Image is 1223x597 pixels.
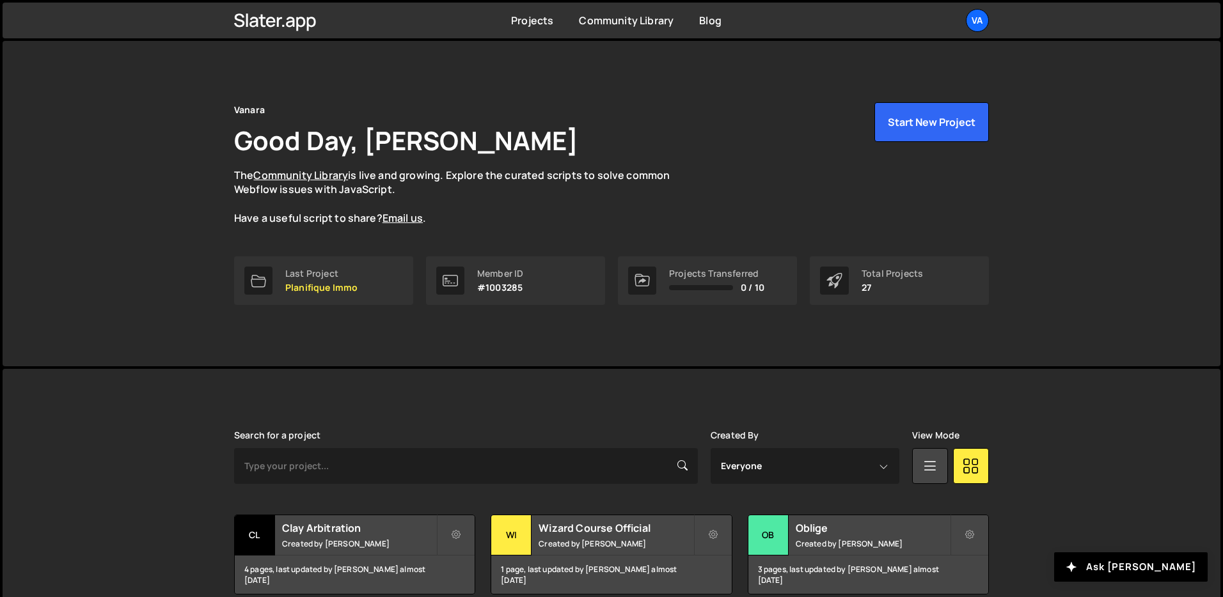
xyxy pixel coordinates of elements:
h2: Oblige [796,521,950,535]
div: Member ID [477,268,523,279]
div: Wi [491,515,532,555]
button: Ask [PERSON_NAME] [1054,552,1208,582]
a: Email us [383,211,423,225]
label: View Mode [912,430,959,440]
a: Ob Oblige Created by [PERSON_NAME] 3 pages, last updated by [PERSON_NAME] almost [DATE] [748,515,989,594]
a: Community Library [253,168,348,182]
small: Created by [PERSON_NAME] [796,538,950,549]
a: Community Library [579,13,674,27]
p: Planifique Immo [285,283,358,293]
p: #1003285 [477,283,523,293]
h1: Good Day, [PERSON_NAME] [234,123,578,158]
a: Cl Clay Arbitration Created by [PERSON_NAME] 4 pages, last updated by [PERSON_NAME] almost [DATE] [234,515,475,594]
h2: Wizard Course Official [539,521,693,535]
div: Total Projects [862,268,923,279]
a: Blog [699,13,722,27]
div: 4 pages, last updated by [PERSON_NAME] almost [DATE] [235,555,475,594]
div: Cl [235,515,275,555]
div: Projects Transferred [669,268,764,279]
a: Last Project Planifique Immo [234,256,413,305]
h2: Clay Arbitration [282,521,436,535]
label: Created By [711,430,759,440]
small: Created by [PERSON_NAME] [282,538,436,549]
small: Created by [PERSON_NAME] [539,538,693,549]
span: 0 / 10 [741,283,764,293]
a: Projects [511,13,553,27]
div: Ob [748,515,789,555]
div: 1 page, last updated by [PERSON_NAME] almost [DATE] [491,555,731,594]
div: Vanara [234,102,265,118]
button: Start New Project [874,102,989,142]
input: Type your project... [234,448,698,484]
p: The is live and growing. Explore the curated scripts to solve common Webflow issues with JavaScri... [234,168,695,226]
div: Last Project [285,268,358,279]
label: Search for a project [234,430,320,440]
div: 3 pages, last updated by [PERSON_NAME] almost [DATE] [748,555,988,594]
a: Wi Wizard Course Official Created by [PERSON_NAME] 1 page, last updated by [PERSON_NAME] almost [... [491,515,732,594]
p: 27 [862,283,923,293]
a: Va [966,9,989,32]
